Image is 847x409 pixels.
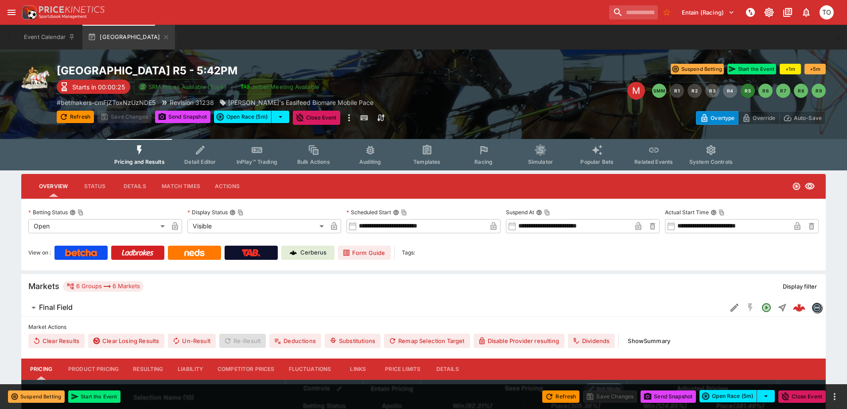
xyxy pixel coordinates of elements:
[228,98,373,107] p: [PERSON_NAME]'s Easifeed Biomare Mobile Pace
[61,359,126,380] button: Product Pricing
[78,209,84,216] button: Copy To Clipboard
[187,208,228,216] p: Display Status
[779,111,826,125] button: Auto-Save
[829,391,840,402] button: more
[171,359,210,380] button: Liability
[688,84,702,98] button: R2
[777,279,822,293] button: Display filter
[627,380,777,397] th: Adjusted Pricing
[39,6,105,13] img: PriceKinetics
[28,208,68,216] p: Betting Status
[334,383,345,394] button: Bulk edit
[798,4,814,20] button: Notifications
[699,390,757,402] button: Open Race (5m)
[711,113,734,123] p: Overtype
[269,334,321,348] button: Deductions
[28,320,819,334] label: Market Actions
[88,334,164,348] button: Clear Losing Results
[378,359,427,380] button: Price Limits
[742,4,758,20] button: NOT Connected to PK
[8,390,65,403] button: Suspend Betting
[622,334,676,348] button: ShowSummary
[170,98,214,107] p: Revision 31238
[719,209,725,216] button: Copy To Clipboard
[580,158,614,165] span: Popular Bets
[28,219,168,233] div: Open
[528,158,553,165] span: Simulator
[184,249,204,256] img: Neds
[544,209,550,216] button: Copy To Clipboard
[82,25,175,50] button: [GEOGRAPHIC_DATA]
[70,209,76,216] button: Betting StatusCopy To Clipboard
[761,302,772,313] svg: Open
[689,158,733,165] span: System Controls
[121,249,154,256] img: Ladbrokes
[427,359,467,380] button: Details
[711,209,717,216] button: Actual Start TimeCopy To Clipboard
[790,299,808,316] a: 19178204-b581-4a8d-b1ee-b44900bc2091
[758,300,774,316] button: Open
[75,176,115,197] button: Status
[21,299,727,316] button: Final Field
[28,334,85,348] button: Clear Results
[384,334,470,348] button: Remap Selection Target
[652,84,826,98] nav: pagination navigation
[820,5,834,19] div: Thomas OConnor
[293,111,340,125] button: Close Event
[57,111,94,123] button: Refresh
[68,390,120,403] button: Start the Event
[28,246,51,260] label: View on :
[65,249,97,256] img: Betcha
[676,5,740,19] button: Select Tenant
[780,64,801,74] button: +1m
[761,4,777,20] button: Toggle light/dark mode
[542,390,579,403] button: Refresh
[634,158,673,165] span: Related Events
[804,181,815,192] svg: Visible
[817,3,836,22] button: Thomas OConnor
[812,303,822,313] img: betmakers
[774,300,790,316] button: Straight
[300,248,326,257] p: Cerberus
[115,176,155,197] button: Details
[28,281,59,291] h5: Markets
[184,158,216,165] span: Detail Editor
[776,84,790,98] button: R7
[727,300,742,316] button: Edit Detail
[401,209,407,216] button: Copy To Clipboard
[290,249,297,256] img: Cerberus
[241,82,249,91] img: jetbet-logo.svg
[741,84,755,98] button: R5
[506,208,534,216] p: Suspend At
[286,380,363,397] th: Controls
[338,246,391,260] a: Form Guide
[723,84,737,98] button: R4
[272,111,289,123] button: select merge strategy
[742,300,758,316] button: SGM Disabled
[282,359,338,380] button: Fluctuations
[72,82,125,92] p: Starts in 00:00:25
[501,383,547,394] div: Base Pricing
[346,208,391,216] p: Scheduled Start
[207,176,247,197] button: Actions
[344,111,354,125] button: more
[804,64,826,74] button: +5m
[66,281,140,292] div: 6 Groups 6 Markets
[214,111,272,123] button: Open Race (5m)
[780,4,796,20] button: Documentation
[39,15,87,19] img: Sportsbook Management
[393,209,399,216] button: Scheduled StartCopy To Clipboard
[219,334,266,348] span: Re-Result
[242,249,260,256] img: TabNZ
[168,334,215,348] button: Un-Result
[568,334,615,348] button: Dividends
[4,4,19,20] button: open drawer
[134,79,232,94] button: SRM Prices Available (Top4)
[236,79,325,94] button: Jetbet Meeting Available
[210,359,282,380] button: Competitor Prices
[21,64,50,92] img: harness_racing.png
[237,209,244,216] button: Copy To Clipboard
[665,208,709,216] p: Actual Start Time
